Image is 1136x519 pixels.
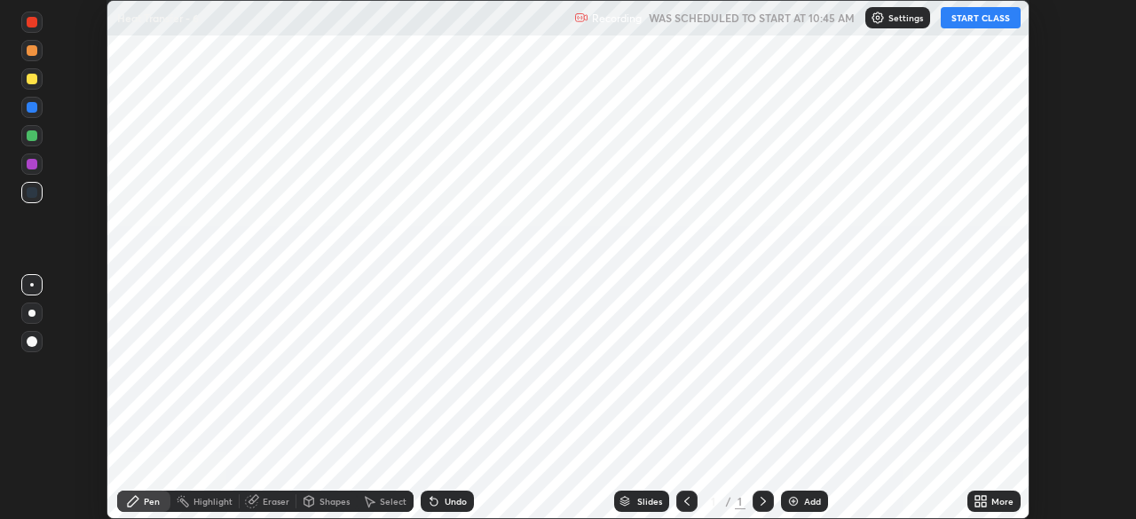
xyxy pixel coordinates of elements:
img: recording.375f2c34.svg [574,11,588,25]
img: class-settings-icons [871,11,885,25]
div: Add [804,497,821,506]
div: Eraser [263,497,289,506]
div: Slides [637,497,662,506]
div: Select [380,497,406,506]
div: 1 [705,496,722,507]
h5: WAS SCHEDULED TO START AT 10:45 AM [649,10,855,26]
button: START CLASS [941,7,1021,28]
div: Highlight [193,497,233,506]
div: Shapes [319,497,350,506]
p: Recording [592,12,642,25]
div: More [991,497,1014,506]
div: Pen [144,497,160,506]
div: Undo [445,497,467,506]
img: add-slide-button [786,494,801,508]
div: 1 [735,493,745,509]
p: Settings [888,13,923,22]
div: / [726,496,731,507]
p: Heat Transfer - 6 [117,11,199,25]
